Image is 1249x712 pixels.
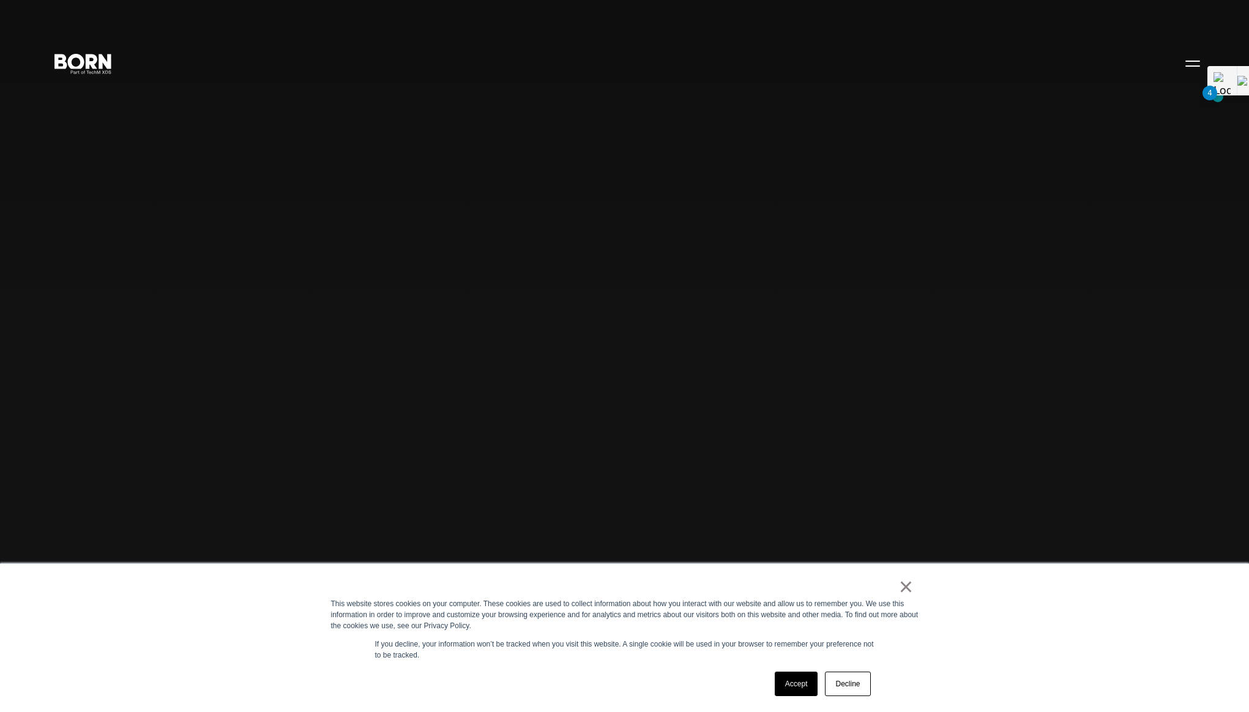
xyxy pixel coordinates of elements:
div: This website stores cookies on your computer. These cookies are used to collect information about... [331,598,919,631]
p: If you decline, your information won’t be tracked when you visit this website. A single cookie wi... [375,639,874,661]
a: Decline [825,672,870,696]
a: × [899,581,914,592]
a: Accept [775,672,818,696]
button: Open [1178,50,1207,76]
